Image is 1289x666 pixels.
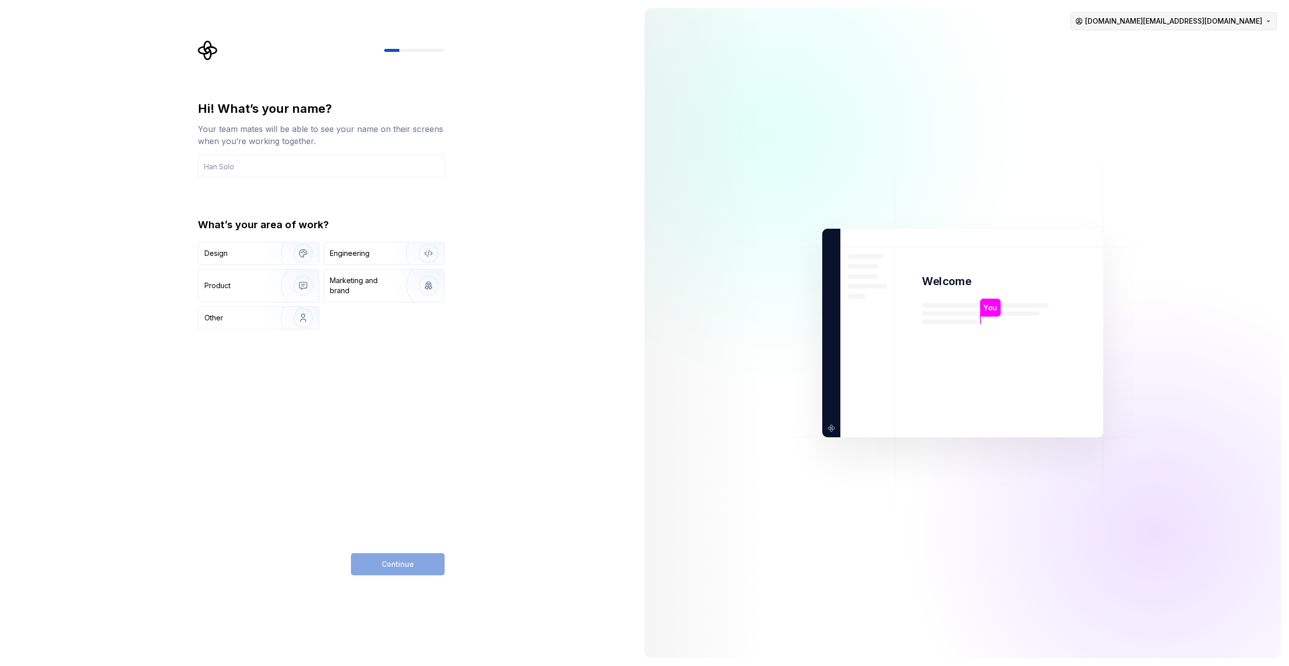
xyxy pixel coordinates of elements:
input: Han Solo [198,155,445,177]
p: Welcome [922,274,971,289]
div: What’s your area of work? [198,218,445,232]
div: Your team mates will be able to see your name on their screens when you’re working together. [198,123,445,147]
div: Product [204,281,231,291]
div: Hi! What’s your name? [198,101,445,117]
span: [DOMAIN_NAME][EMAIL_ADDRESS][DOMAIN_NAME] [1085,16,1262,26]
svg: Supernova Logo [198,40,218,60]
div: Marketing and brand [330,276,398,296]
button: [DOMAIN_NAME][EMAIL_ADDRESS][DOMAIN_NAME] [1070,12,1277,30]
div: Design [204,248,228,258]
div: Engineering [330,248,370,258]
p: You [983,302,997,313]
div: Other [204,313,223,323]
